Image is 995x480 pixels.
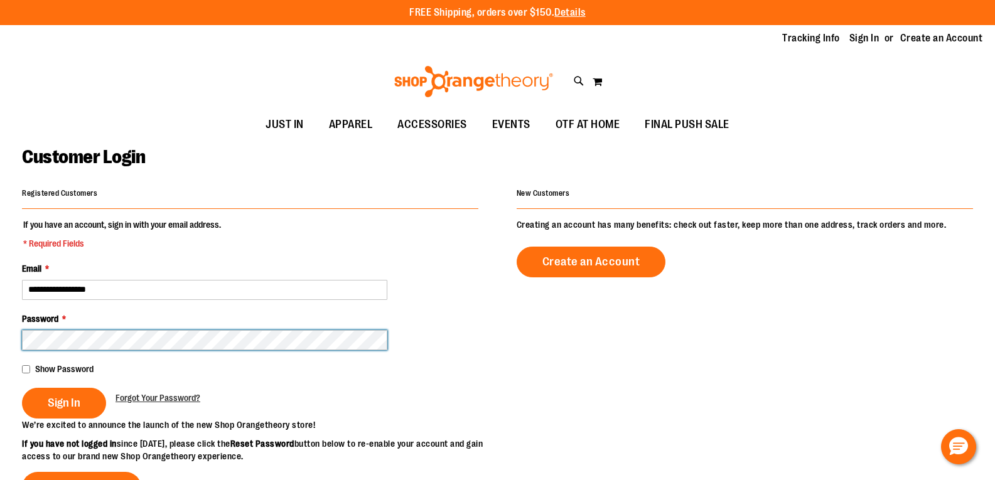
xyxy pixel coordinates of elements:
p: FREE Shipping, orders over $150. [409,6,586,20]
span: Show Password [35,364,94,374]
span: EVENTS [492,110,530,139]
button: Hello, have a question? Let’s chat. [941,429,976,464]
strong: Registered Customers [22,189,97,198]
strong: Reset Password [230,439,294,449]
a: Create an Account [900,31,983,45]
p: since [DATE], please click the button below to re-enable your account and gain access to our bran... [22,437,498,462]
a: Tracking Info [782,31,840,45]
span: APPAREL [329,110,373,139]
strong: If you have not logged in [22,439,117,449]
a: Sign In [849,31,879,45]
p: Creating an account has many benefits: check out faster, keep more than one address, track orders... [517,218,973,231]
a: Details [554,7,586,18]
span: Create an Account [542,255,640,269]
span: Customer Login [22,146,145,168]
a: EVENTS [480,110,543,139]
a: ACCESSORIES [385,110,480,139]
a: Forgot Your Password? [116,392,200,404]
a: OTF AT HOME [543,110,633,139]
img: Shop Orangetheory [392,66,555,97]
a: FINAL PUSH SALE [632,110,742,139]
span: OTF AT HOME [556,110,620,139]
span: Password [22,314,58,324]
span: Email [22,264,41,274]
button: Sign In [22,388,106,419]
span: Forgot Your Password? [116,393,200,403]
a: JUST IN [253,110,316,139]
span: Sign In [48,396,80,410]
a: Create an Account [517,247,666,277]
legend: If you have an account, sign in with your email address. [22,218,222,250]
span: ACCESSORIES [397,110,467,139]
a: APPAREL [316,110,385,139]
span: JUST IN [266,110,304,139]
span: * Required Fields [23,237,221,250]
span: FINAL PUSH SALE [645,110,729,139]
p: We’re excited to announce the launch of the new Shop Orangetheory store! [22,419,498,431]
strong: New Customers [517,189,570,198]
